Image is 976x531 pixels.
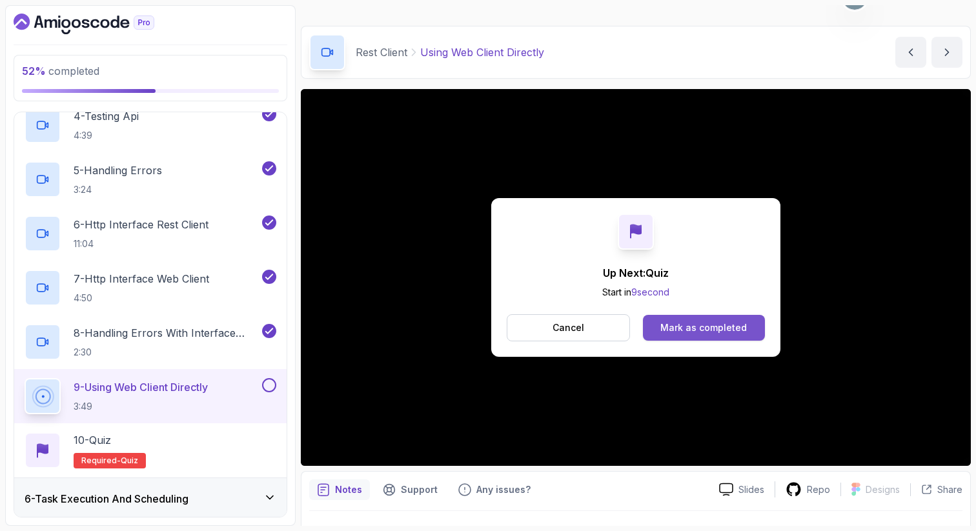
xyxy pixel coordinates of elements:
[401,483,438,496] p: Support
[25,491,188,506] h3: 6 - Task Execution And Scheduling
[420,45,544,60] p: Using Web Client Directly
[553,321,584,334] p: Cancel
[74,432,111,448] p: 10 - Quiz
[74,183,162,196] p: 3:24
[25,161,276,197] button: 5-Handling Errors3:24
[660,321,747,334] div: Mark as completed
[895,37,926,68] button: previous content
[451,479,538,500] button: Feedback button
[14,478,287,519] button: 6-Task Execution And Scheduling
[14,14,184,34] a: Dashboard
[738,483,764,496] p: Slides
[631,286,669,297] span: 9 second
[709,483,775,496] a: Slides
[602,286,669,299] p: Start in
[74,108,139,124] p: 4 - Testing Api
[931,37,962,68] button: next content
[22,65,99,77] span: completed
[807,483,830,496] p: Repo
[25,378,276,414] button: 9-Using Web Client Directly3:49
[74,237,208,250] p: 11:04
[775,481,840,497] a: Repo
[335,483,362,496] p: Notes
[74,129,139,142] p: 4:39
[74,379,208,395] p: 9 - Using Web Client Directly
[25,270,276,306] button: 7-Http Interface Web Client4:50
[74,346,259,359] p: 2:30
[22,65,46,77] span: 52 %
[74,325,259,341] p: 8 - Handling Errors With Interface Web Client
[375,479,445,500] button: Support button
[74,217,208,232] p: 6 - Http Interface Rest Client
[121,456,138,466] span: quiz
[74,163,162,178] p: 5 - Handling Errors
[643,315,765,341] button: Mark as completed
[602,265,669,281] p: Up Next: Quiz
[507,314,630,341] button: Cancel
[74,292,209,305] p: 4:50
[866,483,900,496] p: Designs
[25,432,276,468] button: 10-QuizRequired-quiz
[309,479,370,500] button: notes button
[74,271,209,286] p: 7 - Http Interface Web Client
[74,400,208,413] p: 3:49
[81,456,121,466] span: Required-
[910,483,962,496] button: Share
[25,324,276,360] button: 8-Handling Errors With Interface Web Client2:30
[25,107,276,143] button: 4-Testing Api4:39
[476,483,531,496] p: Any issues?
[25,215,276,252] button: 6-Http Interface Rest Client11:04
[356,45,407,60] p: Rest Client
[937,483,962,496] p: Share
[301,89,971,466] iframe: 8 - Using Web Client Directly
